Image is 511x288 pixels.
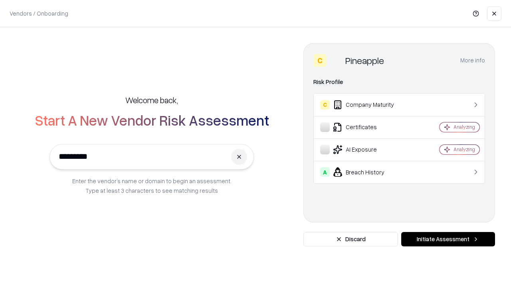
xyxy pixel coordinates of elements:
[313,54,326,67] div: C
[125,94,178,106] h5: Welcome back,
[320,100,330,110] div: C
[454,124,475,130] div: Analyzing
[320,100,416,110] div: Company Maturity
[345,54,384,67] div: Pineapple
[35,112,269,128] h2: Start A New Vendor Risk Assessment
[72,176,232,195] p: Enter the vendor’s name or domain to begin an assessment. Type at least 3 characters to see match...
[460,53,485,68] button: More info
[313,77,485,87] div: Risk Profile
[329,54,342,67] img: Pineapple
[10,9,68,18] p: Vendors / Onboarding
[320,167,330,177] div: A
[320,145,416,154] div: AI Exposure
[303,232,398,246] button: Discard
[454,146,475,153] div: Analyzing
[320,122,416,132] div: Certificates
[320,167,416,177] div: Breach History
[401,232,495,246] button: Initiate Assessment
